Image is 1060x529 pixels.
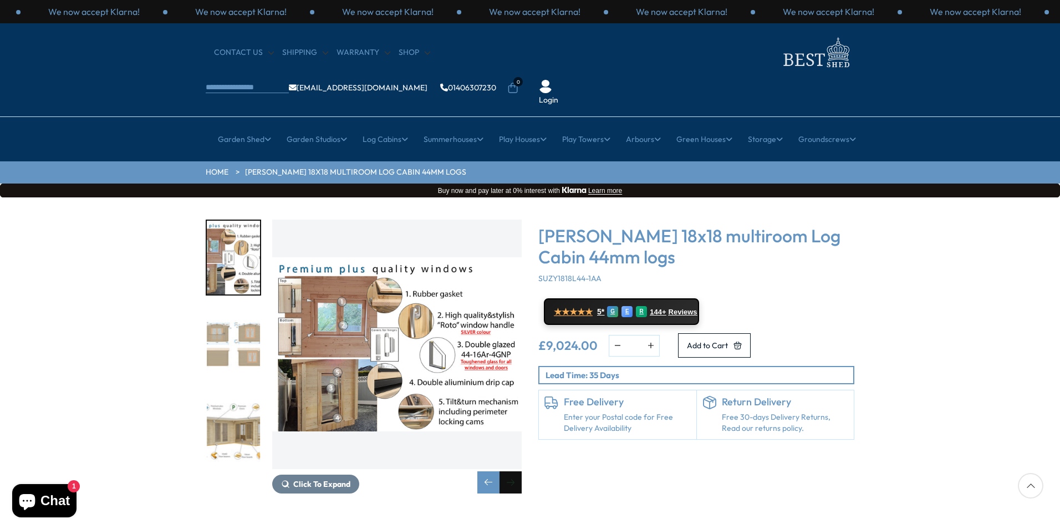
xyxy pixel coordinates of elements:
div: 2 / 3 [902,6,1049,18]
span: Reviews [669,308,697,317]
div: R [636,306,647,317]
a: Garden Shed [218,125,271,153]
a: 0 [507,83,518,94]
img: User Icon [539,80,552,93]
img: Shire Suzy 18x18 multiroom Log Cabin 44mm logs - Best Shed [272,220,522,469]
a: Enter your Postal code for Free Delivery Availability [564,412,691,434]
p: Free 30-days Delivery Returns, Read our returns policy. [722,412,849,434]
a: HOME [206,167,228,178]
p: We now accept Klarna! [489,6,580,18]
div: 4 / 7 [206,220,261,296]
p: We now accept Klarna! [783,6,874,18]
div: Next slide [500,471,522,494]
a: 01406307230 [440,84,496,91]
div: E [621,306,633,317]
div: 6 / 7 [206,393,261,469]
div: 4 / 7 [272,220,522,494]
img: logo [777,34,854,70]
span: SUZY1818L44-1AA [538,273,602,283]
div: 5 / 7 [206,307,261,383]
img: Suzy3_2x6-2_5S31896-specification_5e208d22-2402-46f8-a035-e25c8becdf48_200x200.jpg [207,394,260,468]
p: We now accept Klarna! [636,6,727,18]
a: Login [539,95,558,106]
a: Green Houses [676,125,732,153]
div: 3 / 3 [608,6,755,18]
ins: £9,024.00 [538,339,598,352]
inbox-online-store-chat: Shopify online store chat [9,484,80,520]
div: 3 / 3 [167,6,314,18]
div: 2 / 3 [21,6,167,18]
span: 144+ [650,308,666,317]
span: Add to Cart [687,342,728,349]
div: Previous slide [477,471,500,494]
div: 2 / 3 [461,6,608,18]
a: Play Towers [562,125,610,153]
h3: [PERSON_NAME] 18x18 multiroom Log Cabin 44mm logs [538,225,854,268]
img: Suzy3_2x6-2_5S31896-elevations_b67a65c6-cd6a-4bb4-bea4-cf1d5b0f92b6_200x200.jpg [207,308,260,382]
button: Click To Expand [272,475,359,494]
a: Groundscrews [798,125,856,153]
span: Click To Expand [293,479,350,489]
div: G [607,306,618,317]
div: 1 / 3 [755,6,902,18]
a: Log Cabins [363,125,408,153]
span: ★★★★★ [554,307,593,317]
h6: Return Delivery [722,396,849,408]
a: ★★★★★ 5* G E R 144+ Reviews [544,298,699,325]
a: Warranty [337,47,390,58]
div: 1 / 3 [314,6,461,18]
a: [PERSON_NAME] 18x18 multiroom Log Cabin 44mm logs [245,167,466,178]
a: Shop [399,47,430,58]
a: Storage [748,125,783,153]
a: Arbours [626,125,661,153]
button: Add to Cart [678,333,751,358]
span: 0 [513,77,523,87]
p: We now accept Klarna! [930,6,1021,18]
a: [EMAIL_ADDRESS][DOMAIN_NAME] [289,84,427,91]
a: Play Houses [499,125,547,153]
a: Shipping [282,47,328,58]
a: Garden Studios [287,125,347,153]
p: Lead Time: 35 Days [546,369,853,381]
p: We now accept Klarna! [195,6,287,18]
a: CONTACT US [214,47,274,58]
img: Premiumplusqualitywindows_2_f1d4b20c-330e-4752-b710-1a86799ac172_200x200.jpg [207,221,260,294]
h6: Free Delivery [564,396,691,408]
p: We now accept Klarna! [48,6,140,18]
p: We now accept Klarna! [342,6,434,18]
a: Summerhouses [424,125,483,153]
